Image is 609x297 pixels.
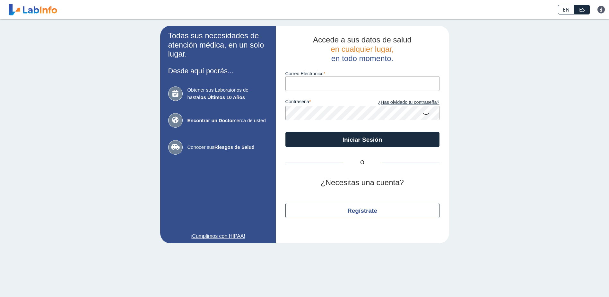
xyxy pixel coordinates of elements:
[187,86,268,101] span: Obtener sus Laboratorios de hasta
[168,232,268,240] a: ¡Cumplimos con HIPAA!
[214,144,255,150] b: Riesgos de Salud
[285,203,439,218] button: Regístrate
[187,144,268,151] span: Conocer sus
[168,67,268,75] h3: Desde aquí podrás...
[362,99,439,106] a: ¿Has olvidado tu contraseña?
[285,71,439,76] label: Correo Electronico
[558,5,574,14] a: EN
[552,272,602,290] iframe: Help widget launcher
[199,94,245,100] b: los Últimos 10 Años
[343,159,382,166] span: O
[331,45,394,53] span: en cualquier lugar,
[168,31,268,59] h2: Todas sus necesidades de atención médica, en un solo lugar.
[187,118,234,123] b: Encontrar un Doctor
[331,54,393,63] span: en todo momento.
[574,5,590,14] a: ES
[285,178,439,187] h2: ¿Necesitas una cuenta?
[285,132,439,147] button: Iniciar Sesión
[285,99,362,106] label: contraseña
[313,35,412,44] span: Accede a sus datos de salud
[187,117,268,124] span: cerca de usted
